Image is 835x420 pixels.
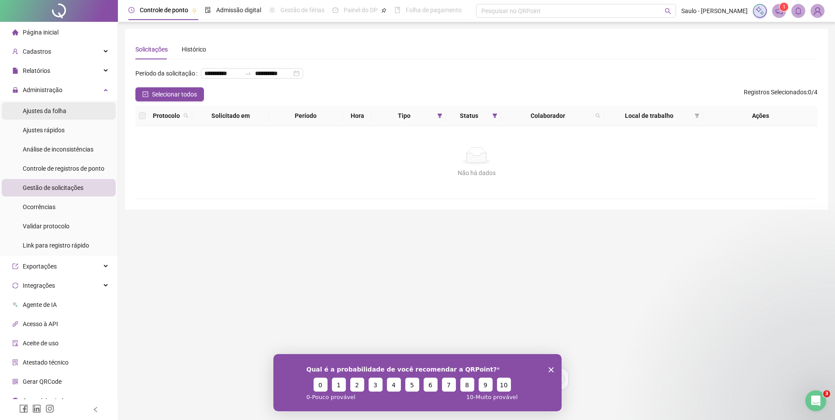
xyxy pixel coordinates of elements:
[280,7,324,14] span: Gestão de férias
[12,398,18,404] span: info-circle
[775,7,783,15] span: notification
[12,379,18,385] span: qrcode
[140,7,188,14] span: Controle de ponto
[118,389,835,420] footer: QRPoint © 2025 - 2.93.1 -
[12,68,18,74] span: file
[245,70,252,77] span: swap-right
[343,106,372,126] th: Hora
[381,8,386,13] span: pushpin
[12,340,18,346] span: audit
[23,282,55,289] span: Integrações
[449,111,489,120] span: Status
[23,301,57,308] span: Agente de IA
[332,7,338,13] span: dashboard
[12,48,18,55] span: user-add
[744,89,807,96] span: Registros Selecionados
[135,66,201,80] label: Período da solicitação
[23,359,69,366] span: Atestado técnico
[490,109,499,122] span: filter
[216,7,261,14] span: Admissão digital
[23,397,67,404] span: Central de ajuda
[135,45,168,54] div: Solicitações
[23,378,62,385] span: Gerar QRCode
[783,4,786,10] span: 1
[823,390,830,397] span: 3
[23,242,89,249] span: Link para registro rápido
[23,127,65,134] span: Ajustes rápidos
[805,390,826,411] iframe: Intercom live chat
[23,107,66,114] span: Ajustes da folha
[595,113,600,118] span: search
[375,111,433,120] span: Tipo
[19,404,28,413] span: facebook
[23,320,58,327] span: Acesso à API
[23,184,83,191] span: Gestão de solicitações
[694,113,700,118] span: filter
[183,113,189,118] span: search
[23,263,57,270] span: Exportações
[273,354,562,411] iframe: Pesquisa da QRPoint
[269,7,275,13] span: sun
[245,70,252,77] span: to
[12,321,18,327] span: api
[12,359,18,365] span: solution
[23,146,93,153] span: Análise de inconsistências
[681,6,748,16] span: Saulo - [PERSON_NAME]
[437,113,442,118] span: filter
[755,6,765,16] img: sparkle-icon.fc2bf0ac1784a2077858766a79e2daf3.svg
[182,45,206,54] div: Histórico
[780,3,788,11] sup: 1
[744,87,818,101] span: : 0 / 4
[23,67,50,74] span: Relatórios
[707,111,814,120] div: Ações
[182,109,190,122] span: search
[593,109,602,122] span: search
[205,7,211,13] span: file-done
[12,29,18,35] span: home
[32,404,41,413] span: linkedin
[406,7,462,14] span: Folha de pagamento
[811,4,824,17] img: 89701
[607,111,691,120] span: Local de trabalho
[344,7,378,14] span: Painel do DP
[45,404,54,413] span: instagram
[435,109,444,122] span: filter
[492,113,497,118] span: filter
[23,223,69,230] span: Validar protocolo
[128,7,135,13] span: clock-circle
[12,263,18,269] span: export
[12,282,18,289] span: sync
[504,111,592,120] span: Colaborador
[23,165,104,172] span: Controle de registros de ponto
[192,106,269,126] th: Solicitado em
[23,86,62,93] span: Administração
[23,340,59,347] span: Aceite de uso
[794,7,802,15] span: bell
[394,7,400,13] span: book
[693,109,701,122] span: filter
[192,8,197,13] span: pushpin
[23,29,59,36] span: Página inicial
[23,48,51,55] span: Cadastros
[146,168,807,178] div: Não há dados
[665,8,671,14] span: search
[12,87,18,93] span: lock
[269,106,343,126] th: Período
[142,91,148,97] span: check-square
[93,406,99,413] span: left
